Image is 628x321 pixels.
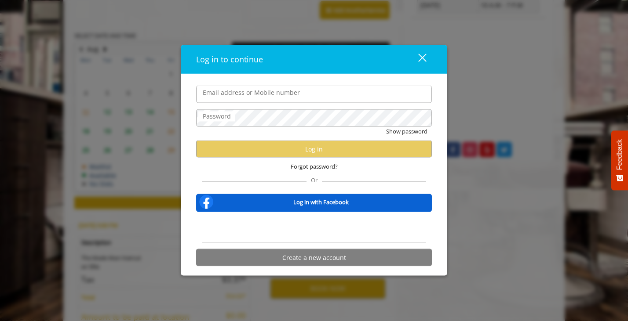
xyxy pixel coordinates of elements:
span: Log in to continue [196,54,263,65]
iframe: Sign in with Google Button [265,218,363,237]
label: Password [198,112,235,121]
button: Create a new account [196,249,432,266]
button: close dialog [402,50,432,69]
button: Log in [196,141,432,158]
input: Password [196,109,432,127]
span: Or [307,176,322,184]
button: Show password [386,127,427,136]
b: Log in with Facebook [293,197,349,206]
span: Forgot password? [291,162,338,171]
button: Feedback - Show survey [611,130,628,190]
div: close dialog [408,53,426,66]
img: facebook-logo [197,193,215,211]
span: Feedback [616,139,624,170]
input: Email address or Mobile number [196,86,432,103]
label: Email address or Mobile number [198,88,304,97]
